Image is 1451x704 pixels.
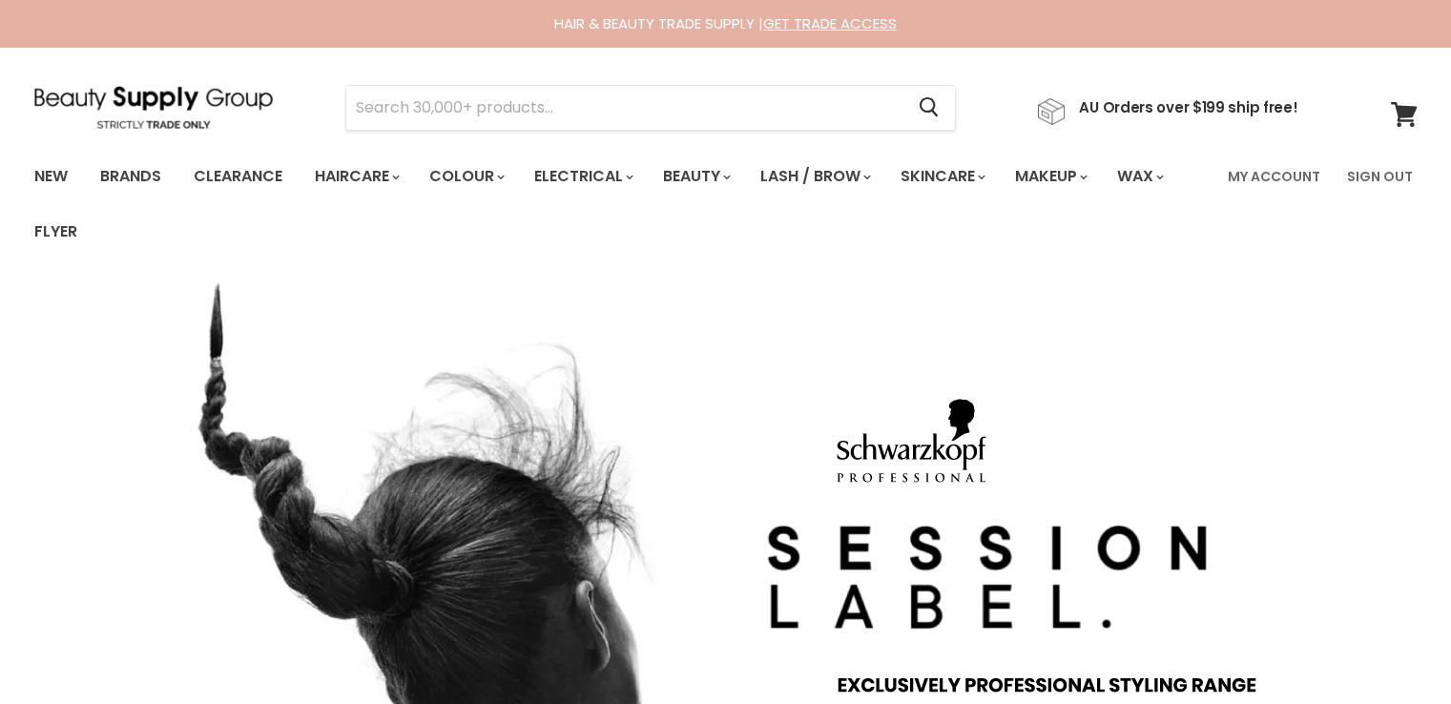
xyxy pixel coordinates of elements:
a: Wax [1103,156,1175,197]
a: Brands [86,156,176,197]
a: Skincare [886,156,997,197]
a: My Account [1216,156,1332,197]
nav: Main [10,149,1441,259]
a: Lash / Brow [746,156,882,197]
ul: Main menu [20,149,1216,259]
input: Search [346,86,904,130]
a: Flyer [20,212,92,252]
div: HAIR & BEAUTY TRADE SUPPLY | [10,14,1441,33]
form: Product [345,85,956,131]
a: Sign Out [1336,156,1424,197]
a: Haircare [301,156,411,197]
a: Clearance [179,156,297,197]
button: Search [904,86,955,130]
iframe: Gorgias live chat messenger [1356,614,1432,685]
a: Makeup [1001,156,1099,197]
a: New [20,156,82,197]
a: GET TRADE ACCESS [763,13,897,33]
a: Colour [415,156,516,197]
a: Electrical [520,156,645,197]
a: Beauty [649,156,742,197]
